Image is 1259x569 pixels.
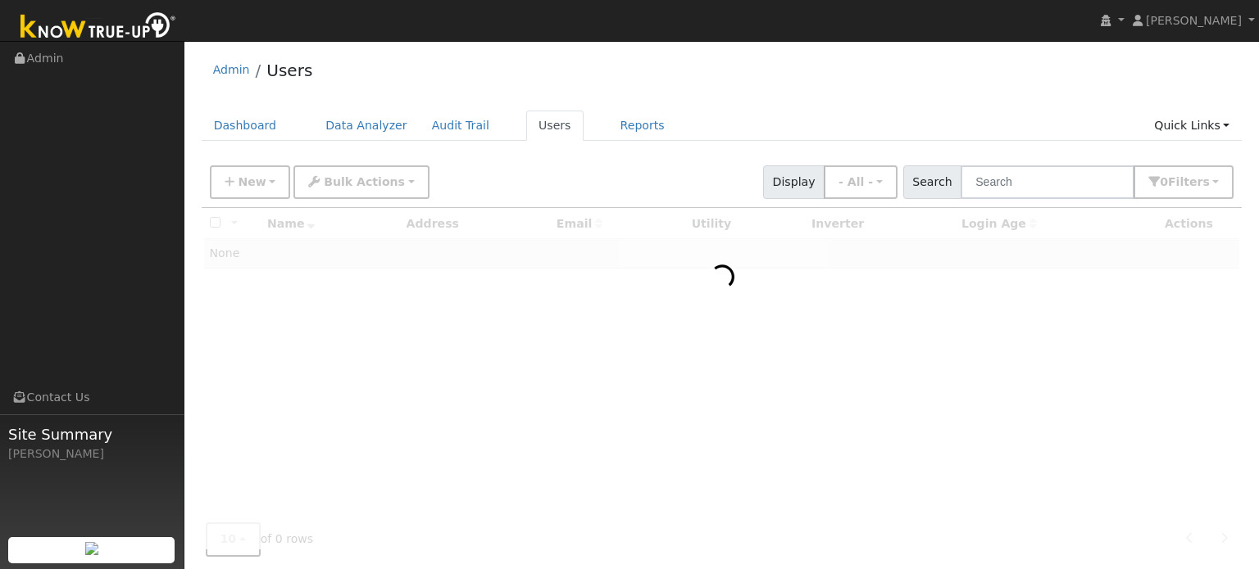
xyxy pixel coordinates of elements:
[266,61,312,80] a: Users
[202,111,289,141] a: Dashboard
[608,111,677,141] a: Reports
[526,111,584,141] a: Users
[420,111,502,141] a: Audit Trail
[1202,175,1209,188] span: s
[1142,111,1242,141] a: Quick Links
[238,175,266,188] span: New
[8,423,175,445] span: Site Summary
[8,445,175,463] div: [PERSON_NAME]
[12,9,184,46] img: Know True-Up
[1146,14,1242,27] span: [PERSON_NAME]
[824,165,898,199] button: - All -
[324,175,405,188] span: Bulk Actions
[210,165,291,199] button: New
[961,165,1134,199] input: Search
[313,111,420,141] a: Data Analyzer
[293,165,429,199] button: Bulk Actions
[763,165,825,199] span: Display
[1134,165,1234,199] button: 0Filters
[85,542,98,555] img: retrieve
[903,165,961,199] span: Search
[213,63,250,76] a: Admin
[1168,175,1210,188] span: Filter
